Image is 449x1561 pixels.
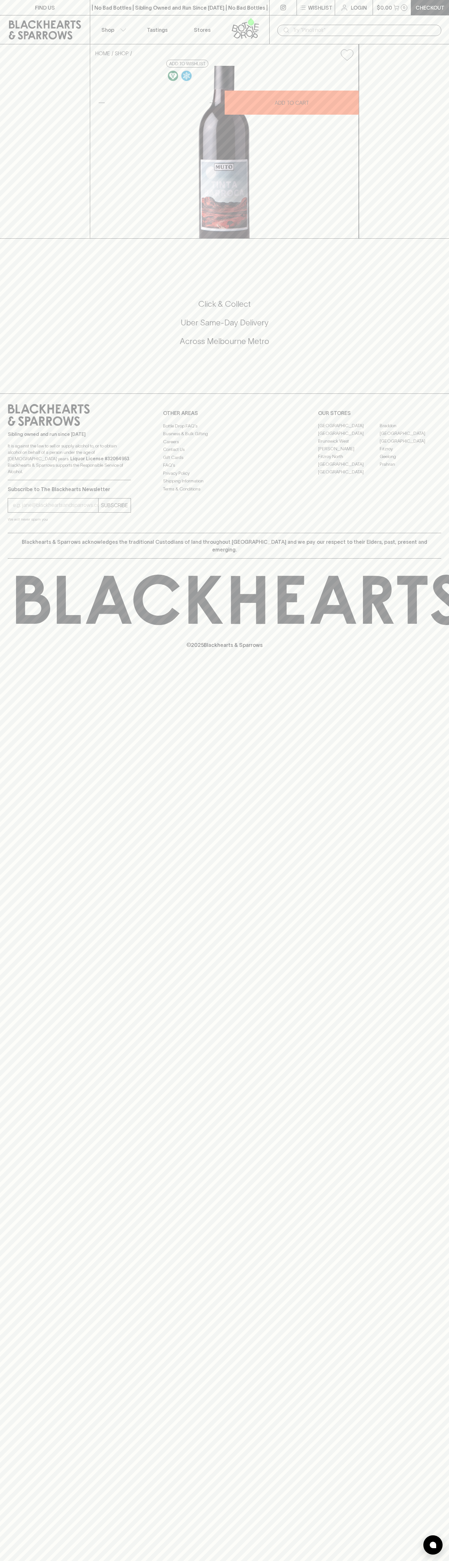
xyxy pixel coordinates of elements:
[380,445,441,453] a: Fitzroy
[308,4,332,12] p: Wishlist
[8,317,441,328] h5: Uber Same-Day Delivery
[318,461,380,468] a: [GEOGRAPHIC_DATA]
[166,69,180,83] a: Made without the use of any animal products.
[168,71,178,81] img: Vegan
[318,437,380,445] a: Brunswick West
[163,485,286,493] a: Terms & Conditions
[293,25,436,35] input: Try "Pinot noir"
[180,69,193,83] a: Wonderful as is, but a slight chill will enhance the aromatics and give it a beautiful crunch.
[8,485,131,493] p: Subscribe to The Blackhearts Newsletter
[225,91,359,115] button: ADD TO CART
[163,462,286,469] a: FAQ's
[101,26,114,34] p: Shop
[430,1542,436,1548] img: bubble-icon
[163,446,286,454] a: Contact Us
[194,26,211,34] p: Stores
[416,4,445,12] p: Checkout
[135,15,180,44] a: Tastings
[8,516,131,523] p: We will never spam you
[99,498,131,512] button: SUBSCRIBE
[163,454,286,461] a: Gift Cards
[163,422,286,430] a: Bottle Drop FAQ's
[95,50,110,56] a: HOME
[318,422,380,430] a: [GEOGRAPHIC_DATA]
[180,15,225,44] a: Stores
[90,66,358,238] img: 40938.png
[318,468,380,476] a: [GEOGRAPHIC_DATA]
[8,336,441,347] h5: Across Melbourne Metro
[351,4,367,12] p: Login
[380,430,441,437] a: [GEOGRAPHIC_DATA]
[403,6,405,9] p: 0
[163,469,286,477] a: Privacy Policy
[90,15,135,44] button: Shop
[318,430,380,437] a: [GEOGRAPHIC_DATA]
[8,299,441,309] h5: Click & Collect
[70,456,129,461] strong: Liquor License #32064953
[318,409,441,417] p: OUR STORES
[35,4,55,12] p: FIND US
[147,26,168,34] p: Tastings
[338,47,356,63] button: Add to wishlist
[380,461,441,468] a: Prahran
[8,443,131,475] p: It is against the law to sell or supply alcohol to, or to obtain alcohol on behalf of a person un...
[8,273,441,381] div: Call to action block
[377,4,392,12] p: $0.00
[318,445,380,453] a: [PERSON_NAME]
[13,500,98,510] input: e.g. jane@blackheartsandsparrows.com.au
[163,477,286,485] a: Shipping Information
[380,422,441,430] a: Braddon
[318,453,380,461] a: Fitzroy North
[380,437,441,445] a: [GEOGRAPHIC_DATA]
[380,453,441,461] a: Geelong
[13,538,436,553] p: Blackhearts & Sparrows acknowledges the traditional Custodians of land throughout [GEOGRAPHIC_DAT...
[163,430,286,438] a: Business & Bulk Gifting
[166,60,208,67] button: Add to wishlist
[163,438,286,445] a: Careers
[8,431,131,437] p: Sibling owned and run since [DATE]
[101,501,128,509] p: SUBSCRIBE
[275,99,309,107] p: ADD TO CART
[115,50,129,56] a: SHOP
[181,71,192,81] img: Chilled Red
[163,409,286,417] p: OTHER AREAS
